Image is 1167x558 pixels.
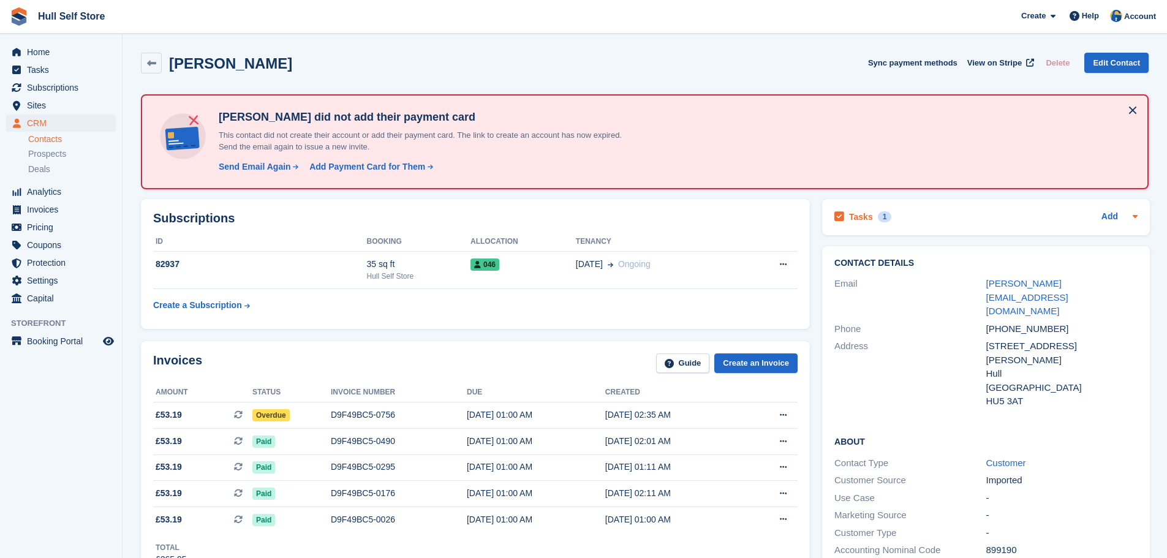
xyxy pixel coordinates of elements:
span: £53.19 [156,435,182,448]
h4: [PERSON_NAME] did not add their payment card [214,110,643,124]
button: Sync payment methods [868,53,957,73]
div: [DATE] 02:11 AM [605,487,744,500]
span: CRM [27,115,100,132]
span: Capital [27,290,100,307]
th: Status [252,383,331,402]
a: menu [6,43,116,61]
div: 82937 [153,258,366,271]
h2: Invoices [153,353,202,374]
div: 1 [878,211,892,222]
a: menu [6,236,116,254]
div: Hull [986,367,1138,381]
div: Hull Self Store [366,271,470,282]
a: Create an Invoice [714,353,798,374]
div: HU5 3AT [986,394,1138,409]
h2: About [834,435,1138,447]
div: Use Case [834,491,986,505]
div: [DATE] 01:00 AM [467,409,605,421]
span: Create [1021,10,1046,22]
a: menu [6,254,116,271]
span: View on Stripe [967,57,1022,69]
a: menu [6,97,116,114]
a: Edit Contact [1084,53,1149,73]
h2: Contact Details [834,258,1138,268]
p: This contact did not create their account or add their payment card. The link to create an accoun... [214,129,643,153]
span: Storefront [11,317,122,330]
div: [DATE] 01:00 AM [467,487,605,500]
a: [PERSON_NAME][EMAIL_ADDRESS][DOMAIN_NAME] [986,278,1068,316]
div: [DATE] 02:01 AM [605,435,744,448]
div: [GEOGRAPHIC_DATA] [986,381,1138,395]
div: D9F49BC5-0026 [331,513,467,526]
div: Total [156,542,187,553]
div: Accounting Nominal Code [834,543,986,557]
div: Contact Type [834,456,986,470]
span: £53.19 [156,513,182,526]
div: 35 sq ft [366,258,470,271]
img: no-card-linked-e7822e413c904bf8b177c4d89f31251c4716f9871600ec3ca5bfc59e148c83f4.svg [157,110,209,162]
span: Subscriptions [27,79,100,96]
a: menu [6,333,116,350]
th: ID [153,232,366,252]
span: Deals [28,164,50,175]
div: [STREET_ADDRESS][PERSON_NAME] [986,339,1138,367]
div: Imported [986,473,1138,488]
div: D9F49BC5-0490 [331,435,467,448]
span: Paid [252,435,275,448]
span: Analytics [27,183,100,200]
div: Customer Source [834,473,986,488]
th: Booking [366,232,470,252]
span: Protection [27,254,100,271]
span: Pricing [27,219,100,236]
a: menu [6,183,116,200]
div: D9F49BC5-0295 [331,461,467,473]
span: Paid [252,461,275,473]
span: Home [27,43,100,61]
div: [DATE] 01:11 AM [605,461,744,473]
a: Guide [656,353,710,374]
a: Deals [28,163,116,176]
a: menu [6,79,116,96]
h2: Tasks [849,211,873,222]
span: Prospects [28,148,66,160]
h2: [PERSON_NAME] [169,55,292,72]
span: 046 [470,258,499,271]
h2: Subscriptions [153,211,798,225]
div: - [986,491,1138,505]
th: Invoice number [331,383,467,402]
span: Overdue [252,409,290,421]
div: [DATE] 01:00 AM [467,513,605,526]
div: D9F49BC5-0176 [331,487,467,500]
span: Ongoing [618,259,651,269]
span: Booking Portal [27,333,100,350]
a: Add [1101,210,1118,224]
span: Help [1082,10,1099,22]
div: - [986,508,1138,522]
a: Preview store [101,334,116,349]
a: menu [6,61,116,78]
div: Address [834,339,986,409]
th: Created [605,383,744,402]
a: menu [6,290,116,307]
a: Customer [986,458,1026,468]
div: 899190 [986,543,1138,557]
span: Settings [27,272,100,289]
div: [DATE] 02:35 AM [605,409,744,421]
th: Due [467,383,605,402]
div: Customer Type [834,526,986,540]
div: Add Payment Card for Them [309,160,425,173]
a: Contacts [28,134,116,145]
a: View on Stripe [962,53,1037,73]
span: £53.19 [156,461,182,473]
img: stora-icon-8386f47178a22dfd0bd8f6a31ec36ba5ce8667c1dd55bd0f319d3a0aa187defe.svg [10,7,28,26]
span: £53.19 [156,409,182,421]
div: Send Email Again [219,160,291,173]
a: menu [6,219,116,236]
span: Account [1124,10,1156,23]
div: Phone [834,322,986,336]
a: Create a Subscription [153,294,250,317]
a: Add Payment Card for Them [304,160,434,173]
th: Amount [153,383,252,402]
div: [PHONE_NUMBER] [986,322,1138,336]
img: Hull Self Store [1110,10,1122,22]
